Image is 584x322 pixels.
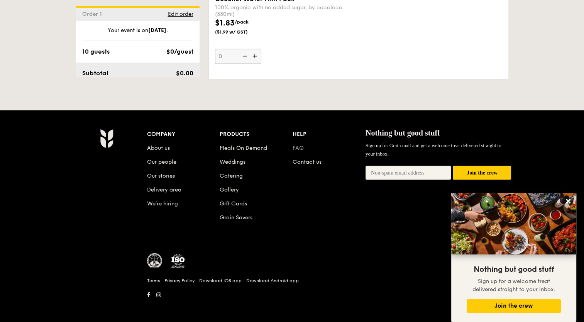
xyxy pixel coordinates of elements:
[215,4,355,17] div: 100% organic with no added sugar, by cocoloco (330ml)
[250,49,261,64] img: icon-add.58712e84.svg
[293,159,322,165] a: Contact us
[147,200,178,207] a: We’re hiring
[220,129,293,140] div: Products
[220,173,243,179] a: Catering
[147,278,160,284] a: Terms
[215,19,235,28] span: $1.83
[170,253,186,269] img: ISO Certified
[293,129,366,140] div: Help
[238,49,250,64] img: icon-reduce.1d2dbef1.svg
[147,159,176,165] a: Our people
[147,253,163,269] img: MUIS Halal Certified
[147,186,181,193] a: Delivery area
[147,173,175,179] a: Our stories
[235,19,249,25] span: /pack
[366,129,440,137] span: Nothing but good stuff
[70,300,515,307] h6: Revision
[220,145,267,151] a: Meals On Demand
[82,47,110,56] div: 10 guests
[82,27,193,41] div: Your event is on .
[451,193,576,254] img: DSC07876-Edit02-Large.jpeg
[220,159,245,165] a: Weddings
[164,278,195,284] a: Privacy Policy
[366,166,451,180] input: Non-spam email address
[366,142,501,157] span: Sign up for Grain mail and get a welcome treat delivered straight to your inbox.
[246,278,299,284] a: Download Android app
[168,11,193,17] span: Edit order
[82,69,108,77] span: Subtotal
[220,214,252,221] a: Grain Savers
[474,265,554,274] span: Nothing but good stuff
[215,49,261,64] input: Coconut Water Mini Pack100% organic with no added sugar, by cocoloco (330ml)$1.83/pack($1.99 w/ GST)
[293,145,304,151] a: FAQ
[147,129,220,140] div: Company
[82,11,105,17] span: Order 1
[148,27,166,34] strong: [DATE]
[100,129,113,148] img: AYc88T3wAAAABJRU5ErkJggg==
[220,200,247,207] a: Gift Cards
[176,69,193,77] span: $0.00
[166,47,193,56] div: $0/guest
[199,278,242,284] a: Download iOS app
[562,195,574,207] button: Close
[472,278,555,293] span: Sign up for a welcome treat delivered straight to your inbox.
[220,186,239,193] a: Gallery
[467,299,561,313] button: Join the crew
[453,166,511,180] button: Join the crew
[147,145,170,151] a: About us
[215,29,267,35] span: ($1.99 w/ GST)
